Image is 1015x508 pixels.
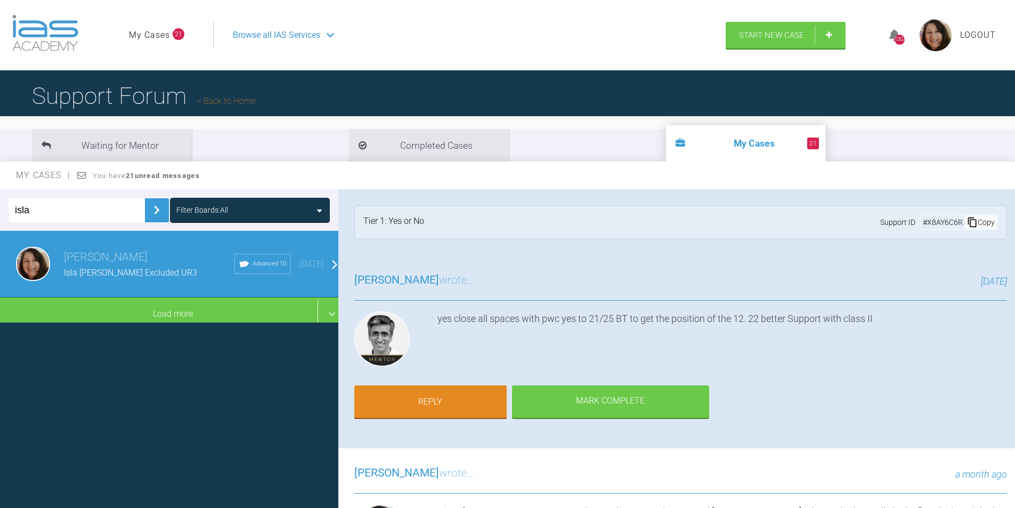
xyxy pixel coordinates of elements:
div: Filter Boards: All [176,204,228,216]
span: My Cases [16,170,71,180]
img: Lana Gilchrist [16,247,50,281]
span: Advanced 10 [253,259,286,269]
li: My Cases [666,125,826,162]
span: [DATE] [299,259,323,269]
span: [PERSON_NAME] [354,466,439,479]
span: Browse all IAS Services [233,28,320,42]
span: Start New Case [739,30,804,40]
div: Tier 1: Yes or No [363,214,424,230]
div: 1307 [895,35,905,45]
a: Back to Home [197,96,256,106]
span: a month ago [955,469,1007,480]
div: # X8AY6C6R [921,216,965,228]
h3: wrote... [354,271,475,289]
span: 21 [173,28,184,40]
span: Support ID [880,216,915,228]
div: Mark Complete [512,385,709,418]
li: Waiting for Mentor [32,129,192,162]
img: profile.png [920,19,952,51]
a: Start New Case [726,22,846,49]
span: Isla [PERSON_NAME] Excluded UR3 [64,268,197,278]
span: [PERSON_NAME] [354,273,439,286]
img: Asif Chatoo [354,311,410,367]
span: You have [93,172,200,180]
div: Copy [965,215,997,229]
img: logo-light.3e3ef733.png [12,15,78,51]
span: 21 [807,138,819,149]
div: yes close all spaces with pwc yes to 21/25 BT to get the position of the 12. 22 better Support wi... [437,311,1007,371]
a: Reply [354,385,507,418]
strong: 21 unread messages [126,172,200,180]
a: Logout [960,28,996,42]
input: Enter Case ID or Title [9,198,145,222]
li: Completed Cases [349,129,509,162]
a: My Cases [129,28,170,42]
h1: Support Forum [32,77,256,115]
span: [DATE] [981,276,1007,287]
h3: [PERSON_NAME] [64,248,234,267]
h3: wrote... [354,464,475,482]
img: chevronRight.28bd32b0.svg [148,201,165,219]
